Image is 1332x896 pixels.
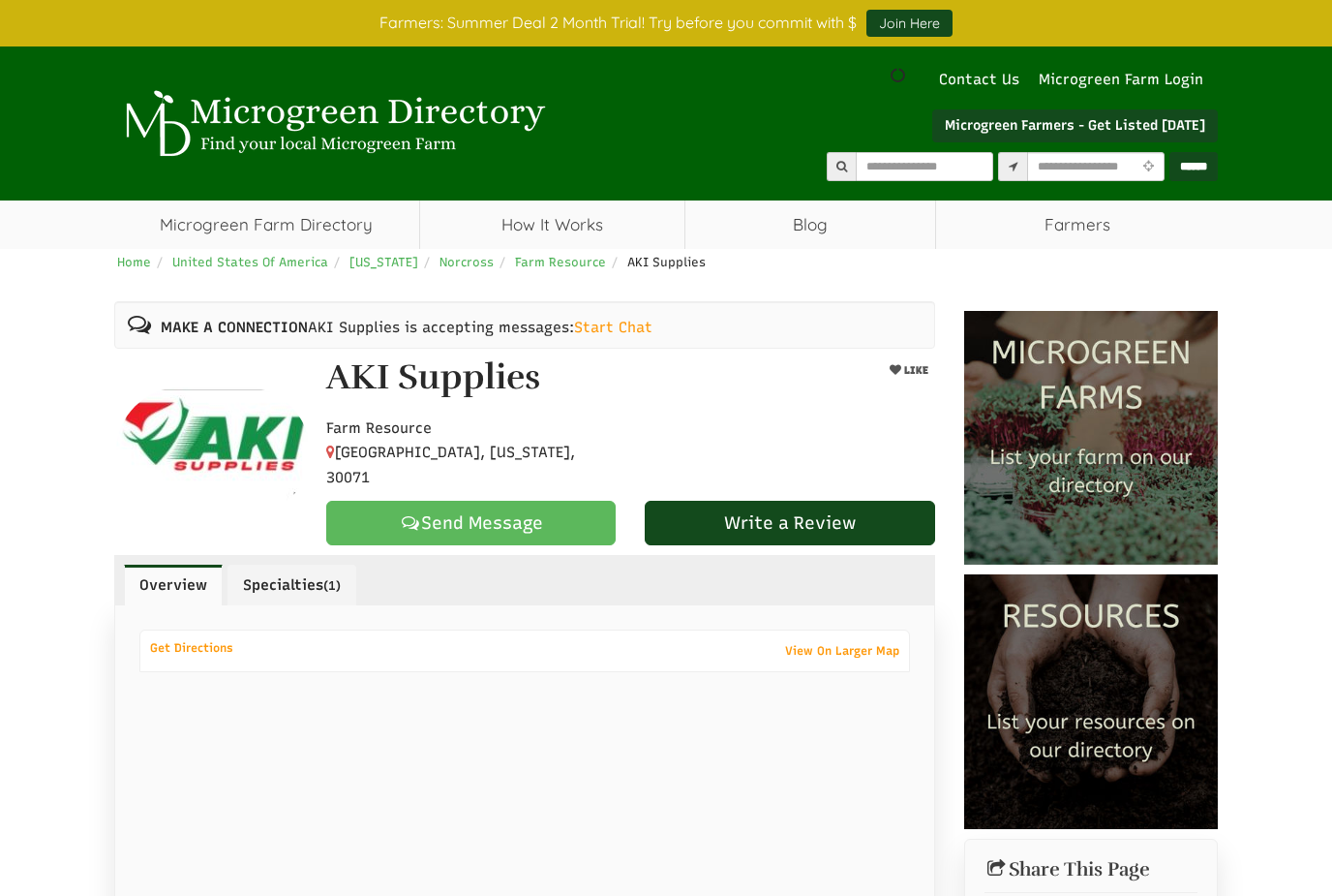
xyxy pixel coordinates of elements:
a: Get Directions [140,636,243,660]
img: Resources list your company today [964,574,1219,829]
img: Contact AKI Supplies [116,387,310,516]
a: Home [117,255,151,269]
img: Microgreen Directory [114,90,550,158]
span: Farm Resource [326,419,432,437]
button: LIKE [882,358,934,383]
b: MAKE A CONNECTION [161,319,308,336]
a: Join Here [866,10,953,37]
a: Send Message [326,501,616,545]
h2: Share This Page [984,859,1198,881]
a: Specialties [227,565,356,605]
span: AKI Supplies [627,255,706,269]
a: Start Chat [574,318,652,338]
a: Blog [685,201,936,249]
img: Microgreen Farms list your microgreen farm today [964,311,1219,566]
a: Microgreen Farmers - Get Listed [DATE] [932,109,1218,142]
a: Microgreen Farm Login [1039,70,1213,90]
a: Norcross [439,255,494,269]
a: Write a Review [645,501,934,545]
span: LIKE [900,364,927,377]
a: View On Larger Map [775,637,909,664]
a: Contact Us [929,70,1029,90]
a: Overview [124,565,223,605]
a: Microgreen Farm Directory [114,201,419,249]
div: Farmers: Summer Deal 2 Month Trial! Try before you commit with $ [100,10,1232,37]
a: How It Works [420,201,684,249]
span: Farmers [936,201,1218,249]
small: (1) [323,578,341,593]
div: AKI Supplies is accepting messages: [114,301,935,349]
a: [US_STATE] [349,255,418,269]
a: Farm Resource [515,255,606,269]
i: Use Current Location [1137,161,1158,173]
a: United States Of America [172,255,328,269]
h1: AKI Supplies [326,358,540,397]
ul: Profile Tabs [114,555,935,605]
span: [GEOGRAPHIC_DATA], [US_STATE], 30071 [326,444,575,486]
